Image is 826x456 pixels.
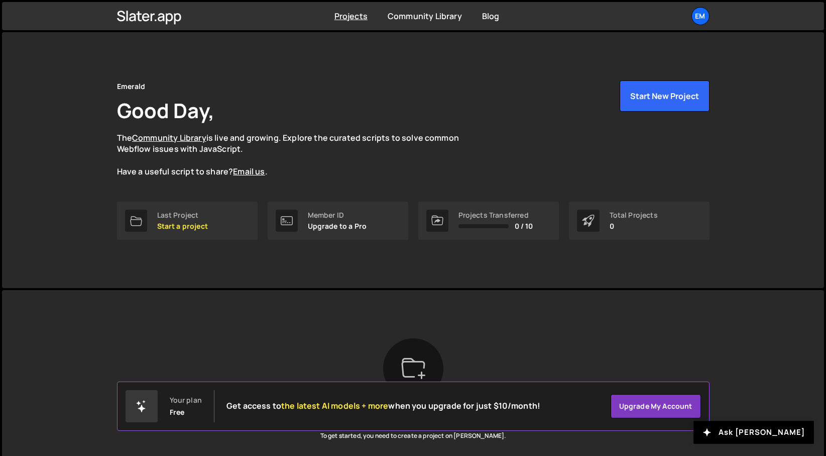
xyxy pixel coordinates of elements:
div: Member ID [308,211,367,219]
a: Blog [482,11,500,22]
a: Upgrade my account [611,394,701,418]
span: 0 / 10 [515,222,533,230]
div: Last Project [157,211,208,219]
h2: Get access to when you upgrade for just $10/month! [226,401,540,411]
div: Projects Transferred [458,211,533,219]
p: The is live and growing. Explore the curated scripts to solve common Webflow issues with JavaScri... [117,132,479,177]
button: Ask [PERSON_NAME] [693,421,814,444]
a: Community Library [132,132,206,143]
div: Your plan [170,396,202,404]
div: Total Projects [610,211,658,219]
p: To get started, you need to create a project on [PERSON_NAME]. [320,431,506,441]
p: 0 [610,222,658,230]
a: Email us [233,166,265,177]
a: Em [691,7,710,25]
p: Upgrade to a Pro [308,222,367,230]
div: Free [170,408,185,416]
span: the latest AI models + more [281,400,388,411]
a: Last Project Start a project [117,202,258,240]
a: Projects [334,11,368,22]
h1: Good Day, [117,97,214,124]
button: Start New Project [620,80,710,112]
p: Start a project [157,222,208,230]
a: Community Library [388,11,462,22]
div: Emerald [117,80,146,93]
